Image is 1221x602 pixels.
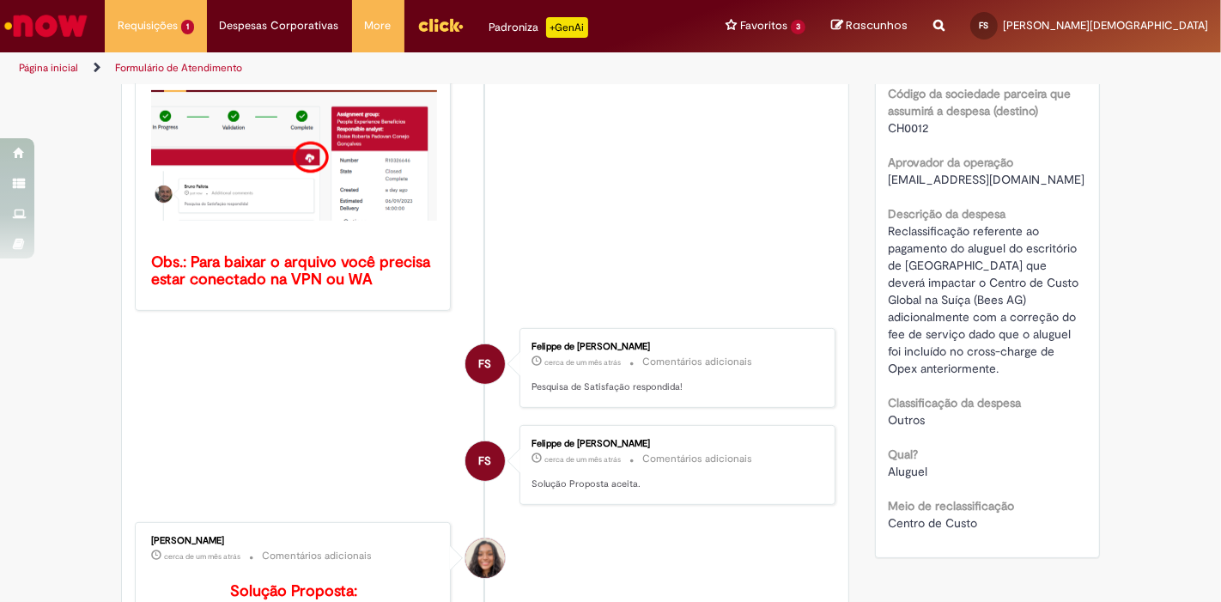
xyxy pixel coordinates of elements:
[889,86,1072,119] b: Código da sociedade parceira que assumirá a despesa (destino)
[151,90,437,221] img: x_mdbda_azure_blob.picture2.png
[2,9,90,43] img: ServiceNow
[489,17,588,38] div: Padroniza
[151,252,434,289] b: Obs.: Para baixar o arquivo você precisa estar conectado na VPN ou WA
[465,344,505,384] div: Felippe de Jesus Silva
[417,12,464,38] img: click_logo_yellow_360x200.png
[532,342,817,352] div: Felippe de [PERSON_NAME]
[532,380,817,394] p: Pesquisa de Satisfação respondida!
[544,357,621,368] span: cerca de um mês atrás
[151,536,437,546] div: [PERSON_NAME]
[181,20,194,34] span: 1
[115,61,242,75] a: Formulário de Atendimento
[465,538,505,578] div: Debora Helloisa Soares
[642,452,752,466] small: Comentários adicionais
[544,454,621,465] time: 21/08/2025 14:56:11
[889,395,1022,410] b: Classificação da despesa
[230,581,357,601] b: Solução Proposta:
[831,18,908,34] a: Rascunhos
[889,498,1015,514] b: Meio de reclassificação
[791,20,805,34] span: 3
[546,17,588,38] p: +GenAi
[889,206,1006,222] b: Descrição da despesa
[889,464,928,479] span: Aluguel
[889,155,1014,170] b: Aprovador da operação
[889,172,1085,187] span: [EMAIL_ADDRESS][DOMAIN_NAME]
[740,17,787,34] span: Favoritos
[478,344,491,385] span: FS
[262,549,372,563] small: Comentários adicionais
[532,477,817,491] p: Solução Proposta aceita.
[642,355,752,369] small: Comentários adicionais
[164,551,240,562] span: cerca de um mês atrás
[846,17,908,33] span: Rascunhos
[980,20,989,31] span: FS
[889,412,926,428] span: Outros
[465,441,505,481] div: Felippe de Jesus Silva
[478,441,491,482] span: FS
[19,61,78,75] a: Página inicial
[164,551,240,562] time: 21/08/2025 14:39:41
[118,17,178,34] span: Requisições
[889,515,978,531] span: Centro de Custo
[889,120,929,136] span: CH0012
[889,223,1083,376] span: Reclassificação referente ao pagamento do aluguel do escritório de [GEOGRAPHIC_DATA] que deverá i...
[1003,18,1208,33] span: [PERSON_NAME][DEMOGRAPHIC_DATA]
[544,357,621,368] time: 21/08/2025 14:56:19
[13,52,801,84] ul: Trilhas de página
[544,454,621,465] span: cerca de um mês atrás
[365,17,392,34] span: More
[889,447,919,462] b: Qual?
[532,439,817,449] div: Felippe de [PERSON_NAME]
[220,17,339,34] span: Despesas Corporativas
